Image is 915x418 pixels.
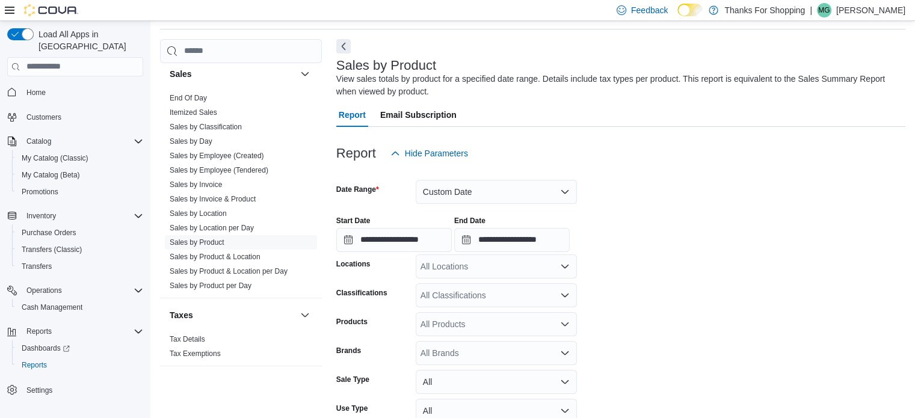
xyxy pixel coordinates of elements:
[336,216,371,226] label: Start Date
[336,146,376,161] h3: Report
[170,194,256,204] span: Sales by Invoice & Product
[560,262,570,271] button: Open list of options
[170,137,212,146] a: Sales by Day
[26,88,46,97] span: Home
[170,309,193,321] h3: Taxes
[170,309,295,321] button: Taxes
[560,290,570,300] button: Open list of options
[170,93,207,103] span: End Of Day
[17,226,143,240] span: Purchase Orders
[22,324,143,339] span: Reports
[12,357,148,373] button: Reports
[26,137,51,146] span: Catalog
[26,327,52,336] span: Reports
[386,141,473,165] button: Hide Parameters
[170,238,224,247] span: Sales by Product
[170,122,242,132] span: Sales by Classification
[22,383,57,398] a: Settings
[26,386,52,395] span: Settings
[17,259,57,274] a: Transfers
[631,4,668,16] span: Feedback
[677,4,703,16] input: Dark Mode
[454,228,570,252] input: Press the down key to open a popover containing a calendar.
[160,332,322,366] div: Taxes
[677,16,678,17] span: Dark Mode
[17,151,143,165] span: My Catalog (Classic)
[12,150,148,167] button: My Catalog (Classic)
[170,123,242,131] a: Sales by Classification
[26,286,62,295] span: Operations
[17,300,143,315] span: Cash Management
[22,245,82,254] span: Transfers (Classic)
[817,3,831,17] div: Mac Gillis
[724,3,805,17] p: Thanks For Shopping
[170,267,288,275] a: Sales by Product & Location per Day
[2,323,148,340] button: Reports
[405,147,468,159] span: Hide Parameters
[22,110,66,124] a: Customers
[170,224,254,232] a: Sales by Location per Day
[380,103,457,127] span: Email Subscription
[170,94,207,102] a: End Of Day
[170,180,222,189] span: Sales by Invoice
[336,317,368,327] label: Products
[336,58,436,73] h3: Sales by Product
[170,349,221,358] a: Tax Exemptions
[336,228,452,252] input: Press the down key to open a popover containing a calendar.
[12,167,148,183] button: My Catalog (Beta)
[336,404,368,413] label: Use Type
[17,168,143,182] span: My Catalog (Beta)
[336,39,351,54] button: Next
[170,209,227,218] a: Sales by Location
[170,166,268,174] a: Sales by Employee (Tendered)
[26,112,61,122] span: Customers
[336,73,899,98] div: View sales totals by product for a specified date range. Details include tax types per product. T...
[170,180,222,189] a: Sales by Invoice
[170,68,192,80] h3: Sales
[22,85,51,100] a: Home
[24,4,78,16] img: Cova
[170,349,221,358] span: Tax Exemptions
[22,228,76,238] span: Purchase Orders
[17,358,143,372] span: Reports
[170,195,256,203] a: Sales by Invoice & Product
[12,340,148,357] a: Dashboards
[2,207,148,224] button: Inventory
[170,165,268,175] span: Sales by Employee (Tendered)
[22,283,67,298] button: Operations
[22,209,61,223] button: Inventory
[170,151,264,161] span: Sales by Employee (Created)
[170,223,254,233] span: Sales by Location per Day
[12,299,148,316] button: Cash Management
[17,242,87,257] a: Transfers (Classic)
[454,216,485,226] label: End Date
[22,360,47,370] span: Reports
[160,91,322,298] div: Sales
[17,185,143,199] span: Promotions
[22,283,143,298] span: Operations
[12,241,148,258] button: Transfers (Classic)
[22,262,52,271] span: Transfers
[170,152,264,160] a: Sales by Employee (Created)
[22,187,58,197] span: Promotions
[22,303,82,312] span: Cash Management
[17,168,85,182] a: My Catalog (Beta)
[2,133,148,150] button: Catalog
[2,84,148,101] button: Home
[17,151,93,165] a: My Catalog (Classic)
[339,103,366,127] span: Report
[416,180,577,204] button: Custom Date
[22,134,143,149] span: Catalog
[170,108,217,117] a: Itemized Sales
[22,153,88,163] span: My Catalog (Classic)
[22,324,57,339] button: Reports
[17,341,75,355] a: Dashboards
[22,209,143,223] span: Inventory
[2,381,148,398] button: Settings
[170,68,295,80] button: Sales
[170,252,260,262] span: Sales by Product & Location
[170,335,205,343] a: Tax Details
